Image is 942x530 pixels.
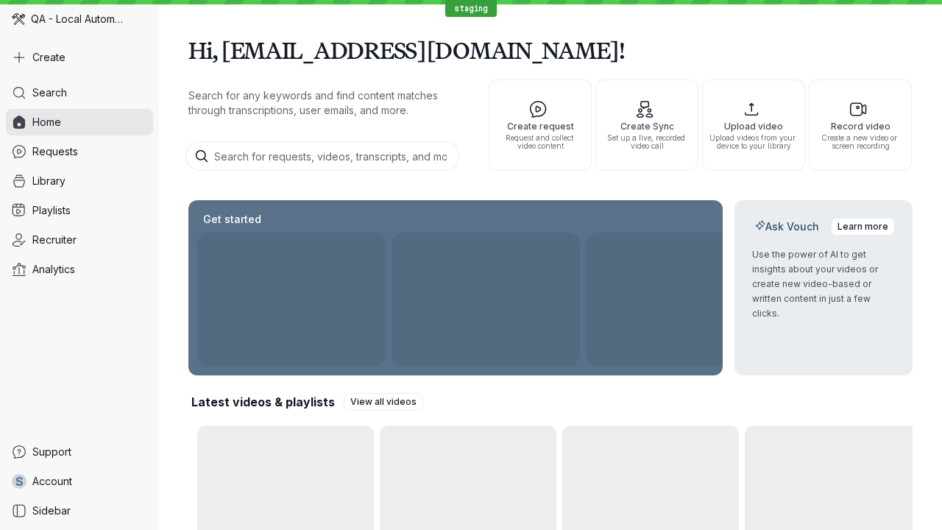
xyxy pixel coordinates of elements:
[6,498,153,524] a: Sidebar
[32,115,61,130] span: Home
[602,121,692,131] span: Create Sync
[31,12,125,26] span: QA - Local Automation
[188,88,462,118] p: Search for any keywords and find content matches through transcriptions, user emails, and more.
[752,247,895,321] p: Use the power of AI to get insights about your videos or create new video-based or written conten...
[709,121,798,131] span: Upload video
[6,6,153,32] div: QA - Local Automation
[350,395,417,409] span: View all videos
[815,134,905,150] span: Create a new video or screen recording
[495,121,585,131] span: Create request
[6,168,153,194] a: Library
[200,212,264,227] h2: Get started
[702,79,805,171] button: Upload videoUpload videos from your device to your library
[32,50,65,65] span: Create
[837,219,888,234] span: Learn more
[6,468,153,495] a: sAccount
[188,29,913,71] h1: Hi, [EMAIL_ADDRESS][DOMAIN_NAME]!
[6,138,153,165] a: Requests
[32,85,67,100] span: Search
[6,256,153,283] a: Analytics
[32,262,75,277] span: Analytics
[831,218,895,236] a: Learn more
[32,474,72,489] span: Account
[6,79,153,106] a: Search
[709,134,798,150] span: Upload videos from your device to your library
[495,134,585,150] span: Request and collect video content
[809,79,912,171] button: Record videoCreate a new video or screen recording
[815,121,905,131] span: Record video
[489,79,592,171] button: Create requestRequest and collect video content
[344,393,423,411] a: View all videos
[191,394,335,410] h2: Latest videos & playlists
[15,474,24,489] span: s
[6,227,153,253] a: Recruiter
[32,144,78,159] span: Requests
[32,203,71,218] span: Playlists
[6,44,153,71] button: Create
[602,134,692,150] span: Set up a live, recorded video call
[6,439,153,465] a: Support
[32,233,77,247] span: Recruiter
[6,109,153,135] a: Home
[752,219,822,234] h2: Ask Vouch
[595,79,698,171] button: Create SyncSet up a live, recorded video call
[32,445,71,459] span: Support
[6,197,153,224] a: Playlists
[32,174,65,188] span: Library
[185,141,459,171] input: Search for requests, videos, transcripts, and more...
[32,504,71,518] span: Sidebar
[12,13,25,26] img: QA - Local Automation avatar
